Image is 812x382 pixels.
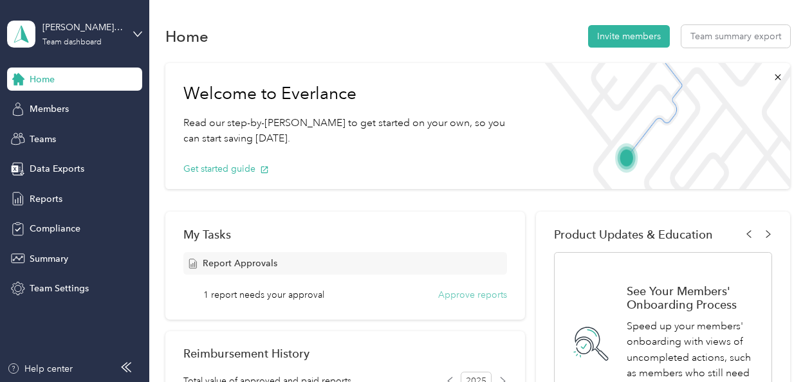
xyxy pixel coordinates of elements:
[30,102,69,116] span: Members
[203,288,324,302] span: 1 report needs your approval
[183,115,517,147] p: Read our step-by-[PERSON_NAME] to get started on your own, so you can start saving [DATE].
[554,228,713,241] span: Product Updates & Education
[30,192,62,206] span: Reports
[7,362,73,376] button: Help center
[30,252,68,266] span: Summary
[183,347,309,360] h2: Reimbursement History
[438,288,507,302] button: Approve reports
[535,63,790,189] img: Welcome to everlance
[42,39,102,46] div: Team dashboard
[30,132,56,146] span: Teams
[627,284,757,311] h1: See Your Members' Onboarding Process
[30,282,89,295] span: Team Settings
[30,73,55,86] span: Home
[165,30,208,43] h1: Home
[183,84,517,104] h1: Welcome to Everlance
[183,228,507,241] div: My Tasks
[30,162,84,176] span: Data Exports
[588,25,670,48] button: Invite members
[30,222,80,235] span: Compliance
[183,162,269,176] button: Get started guide
[681,25,790,48] button: Team summary export
[203,257,277,270] span: Report Approvals
[740,310,812,382] iframe: Everlance-gr Chat Button Frame
[42,21,123,34] div: [PERSON_NAME] team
